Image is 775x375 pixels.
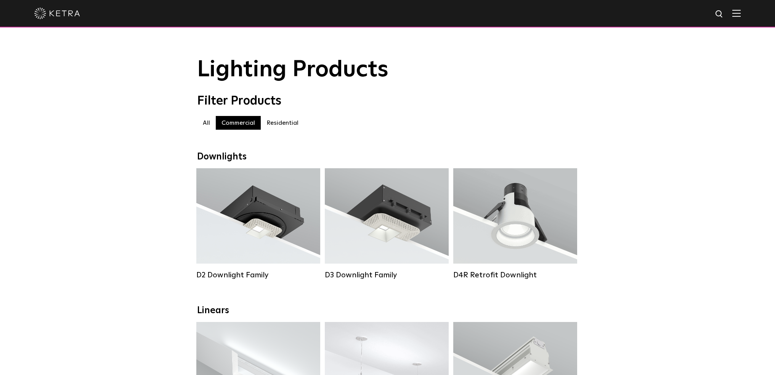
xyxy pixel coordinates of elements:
[197,58,388,81] span: Lighting Products
[197,305,578,316] div: Linears
[732,10,741,17] img: Hamburger%20Nav.svg
[715,10,724,19] img: search icon
[453,168,577,280] a: D4R Retrofit Downlight Lumen Output:800Colors:White / BlackBeam Angles:15° / 25° / 40° / 60°Watta...
[325,168,449,280] a: D3 Downlight Family Lumen Output:700 / 900 / 1100Colors:White / Black / Silver / Bronze / Paintab...
[34,8,80,19] img: ketra-logo-2019-white
[196,168,320,280] a: D2 Downlight Family Lumen Output:1200Colors:White / Black / Gloss Black / Silver / Bronze / Silve...
[197,151,578,163] div: Downlights
[196,270,320,280] div: D2 Downlight Family
[453,270,577,280] div: D4R Retrofit Downlight
[325,270,449,280] div: D3 Downlight Family
[216,116,261,130] label: Commercial
[261,116,304,130] label: Residential
[197,116,216,130] label: All
[197,94,578,108] div: Filter Products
